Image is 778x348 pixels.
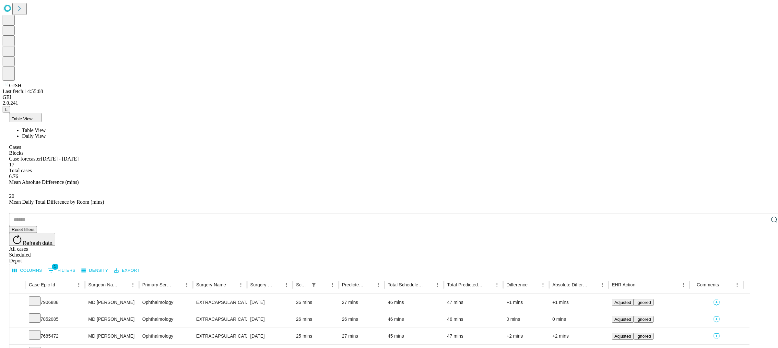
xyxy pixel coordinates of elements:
[13,297,22,308] button: Expand
[196,328,244,344] div: EXTRACAPSULAR CATARACT REMOVAL WITH [MEDICAL_DATA]
[196,294,244,311] div: EXTRACAPSULAR CATARACT REMOVAL WITH [MEDICAL_DATA]
[173,280,182,289] button: Sort
[296,294,336,311] div: 26 mins
[342,282,364,287] div: Predicted In Room Duration
[528,280,537,289] button: Sort
[22,133,46,139] span: Daily View
[552,311,605,328] div: 0 mins
[182,280,191,289] button: Menu
[388,294,441,311] div: 46 mins
[342,311,382,328] div: 26 mins
[88,294,136,311] div: MD [PERSON_NAME]
[29,311,82,328] div: 7852085
[9,162,14,167] span: 17
[88,328,136,344] div: MD [PERSON_NAME]
[250,311,290,328] div: [DATE]
[56,280,65,289] button: Sort
[552,294,605,311] div: +1 mins
[506,282,527,287] div: Difference
[29,294,82,311] div: 7906888
[733,280,742,289] button: Menu
[236,280,245,289] button: Menu
[365,280,374,289] button: Sort
[250,282,273,287] div: Surgery Date
[296,328,336,344] div: 25 mins
[112,266,141,276] button: Export
[614,300,631,305] span: Adjusted
[273,280,282,289] button: Sort
[506,294,546,311] div: +1 mins
[196,282,226,287] div: Surgery Name
[614,334,631,339] span: Adjusted
[538,280,548,289] button: Menu
[424,280,433,289] button: Sort
[9,156,41,162] span: Case forecaster
[23,240,53,246] span: Refresh data
[142,294,190,311] div: Ophthalmology
[3,106,10,113] button: L
[119,280,128,289] button: Sort
[12,116,32,121] span: Table View
[128,280,137,289] button: Menu
[342,328,382,344] div: 27 mins
[388,328,441,344] div: 45 mins
[636,317,651,322] span: Ignored
[88,282,119,287] div: Surgeon Name
[9,233,55,246] button: Refresh data
[29,328,82,344] div: 7685472
[612,282,635,287] div: EHR Action
[388,311,441,328] div: 46 mins
[634,316,654,323] button: Ignored
[196,311,244,328] div: EXTRACAPSULAR CATARACT REMOVAL WITH [MEDICAL_DATA]
[3,100,775,106] div: 2.0.241
[52,263,58,270] span: 1
[614,317,631,322] span: Adjusted
[492,280,501,289] button: Menu
[9,193,14,199] span: 20
[88,311,136,328] div: MD [PERSON_NAME]
[433,280,442,289] button: Menu
[282,280,291,289] button: Menu
[250,294,290,311] div: [DATE]
[447,282,483,287] div: Total Predicted Duration
[12,227,34,232] span: Reset filters
[447,311,500,328] div: 46 mins
[74,280,83,289] button: Menu
[328,280,337,289] button: Menu
[506,311,546,328] div: 0 mins
[142,311,190,328] div: Ophthalmology
[589,280,598,289] button: Sort
[612,299,634,306] button: Adjusted
[447,328,500,344] div: 47 mins
[41,156,78,162] span: [DATE] - [DATE]
[9,174,18,179] span: 6.76
[636,300,651,305] span: Ignored
[612,333,634,340] button: Adjusted
[9,226,37,233] button: Reset filters
[11,266,44,276] button: Select columns
[3,89,43,94] span: Last fetch: 14:55:08
[142,328,190,344] div: Ophthalmology
[13,314,22,325] button: Expand
[9,83,21,88] span: GJSH
[506,328,546,344] div: +2 mins
[296,311,336,328] div: 26 mins
[46,265,77,276] button: Show filters
[319,280,328,289] button: Sort
[227,280,236,289] button: Sort
[13,331,22,342] button: Expand
[388,282,423,287] div: Total Scheduled Duration
[552,282,588,287] div: Absolute Difference
[250,328,290,344] div: [DATE]
[636,280,645,289] button: Sort
[29,282,55,287] div: Case Epic Id
[9,199,104,205] span: Mean Daily Total Difference by Room (mins)
[342,294,382,311] div: 27 mins
[447,294,500,311] div: 47 mins
[22,127,46,133] span: Table View
[679,280,688,289] button: Menu
[697,282,719,287] div: Comments
[634,333,654,340] button: Ignored
[612,316,634,323] button: Adjusted
[296,282,309,287] div: Scheduled In Room Duration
